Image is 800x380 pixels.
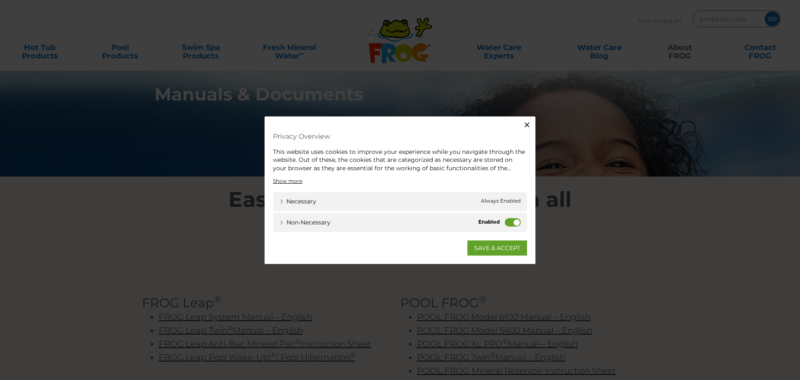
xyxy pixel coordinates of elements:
span: Always Enabled [481,197,521,206]
a: SAVE & ACCEPT [467,240,527,256]
a: Show more [273,177,302,185]
a: Non-necessary [279,218,330,227]
a: Necessary [279,197,316,206]
div: This website uses cookies to improve your experience while you navigate through the website. Out ... [273,148,527,172]
h4: Privacy Overview [273,129,527,143]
